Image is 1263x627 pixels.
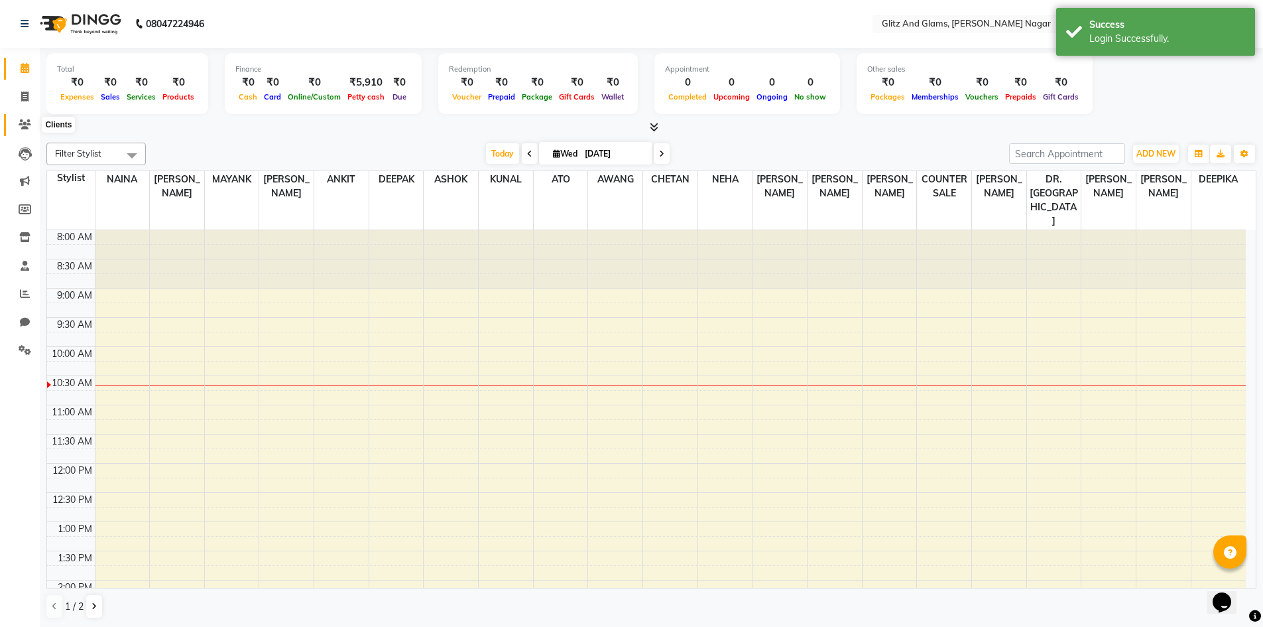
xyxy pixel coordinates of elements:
[55,551,95,565] div: 1:30 PM
[57,64,198,75] div: Total
[486,143,519,164] span: Today
[753,92,791,102] span: Ongoing
[1089,18,1245,32] div: Success
[42,117,75,133] div: Clients
[65,600,84,614] span: 1 / 2
[972,171,1026,202] span: [PERSON_NAME]
[710,92,753,102] span: Upcoming
[518,75,556,90] div: ₹0
[581,144,647,164] input: 2025-09-03
[867,75,908,90] div: ₹0
[261,92,284,102] span: Card
[1040,92,1082,102] span: Gift Cards
[97,92,123,102] span: Sales
[159,92,198,102] span: Products
[159,75,198,90] div: ₹0
[485,75,518,90] div: ₹0
[1191,171,1246,188] span: DEEPIKA
[55,522,95,536] div: 1:00 PM
[259,171,314,202] span: [PERSON_NAME]
[314,171,369,188] span: ANKIT
[284,92,344,102] span: Online/Custom
[808,171,862,202] span: [PERSON_NAME]
[54,230,95,244] div: 8:00 AM
[485,92,518,102] span: Prepaid
[235,75,261,90] div: ₹0
[57,92,97,102] span: Expenses
[534,171,588,188] span: ATO
[550,149,581,159] span: Wed
[449,75,485,90] div: ₹0
[57,75,97,90] div: ₹0
[710,75,753,90] div: 0
[1133,145,1179,163] button: ADD NEW
[205,171,259,188] span: MAYANK
[50,493,95,507] div: 12:30 PM
[791,92,829,102] span: No show
[752,171,807,202] span: [PERSON_NAME]
[863,171,917,202] span: [PERSON_NAME]
[791,75,829,90] div: 0
[556,92,598,102] span: Gift Cards
[424,171,478,188] span: ASHOK
[518,92,556,102] span: Package
[1009,143,1125,164] input: Search Appointment
[479,171,533,188] span: KUNAL
[867,64,1082,75] div: Other sales
[49,435,95,449] div: 11:30 AM
[962,75,1002,90] div: ₹0
[54,259,95,273] div: 8:30 AM
[49,405,95,419] div: 11:00 AM
[1002,75,1040,90] div: ₹0
[95,171,150,188] span: NAINA
[49,347,95,361] div: 10:00 AM
[55,148,101,159] span: Filter Stylist
[389,92,410,102] span: Due
[97,75,123,90] div: ₹0
[1027,171,1081,230] span: DR. [GEOGRAPHIC_DATA]
[556,75,598,90] div: ₹0
[55,581,95,594] div: 2:00 PM
[344,75,388,90] div: ₹5,910
[643,171,697,188] span: CHETAN
[284,75,344,90] div: ₹0
[50,464,95,478] div: 12:00 PM
[344,92,388,102] span: Petty cash
[54,318,95,332] div: 9:30 AM
[598,75,627,90] div: ₹0
[1136,171,1191,202] span: [PERSON_NAME]
[1136,149,1175,159] span: ADD NEW
[123,92,159,102] span: Services
[449,64,627,75] div: Redemption
[962,92,1002,102] span: Vouchers
[908,92,962,102] span: Memberships
[598,92,627,102] span: Wallet
[665,92,710,102] span: Completed
[698,171,752,188] span: NEHA
[917,171,971,202] span: COUNTER SALE
[1089,32,1245,46] div: Login Successfully.
[665,75,710,90] div: 0
[867,92,908,102] span: Packages
[54,289,95,303] div: 9:00 AM
[1002,92,1040,102] span: Prepaids
[235,92,261,102] span: Cash
[369,171,424,188] span: DEEPAK
[908,75,962,90] div: ₹0
[47,171,95,185] div: Stylist
[261,75,284,90] div: ₹0
[1207,574,1250,614] iframe: chat widget
[1040,75,1082,90] div: ₹0
[49,376,95,390] div: 10:30 AM
[665,64,829,75] div: Appointment
[753,75,791,90] div: 0
[388,75,411,90] div: ₹0
[588,171,642,188] span: AWANG
[449,92,485,102] span: Voucher
[146,5,204,42] b: 08047224946
[1081,171,1136,202] span: [PERSON_NAME]
[150,171,204,202] span: [PERSON_NAME]
[235,64,411,75] div: Finance
[123,75,159,90] div: ₹0
[34,5,125,42] img: logo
